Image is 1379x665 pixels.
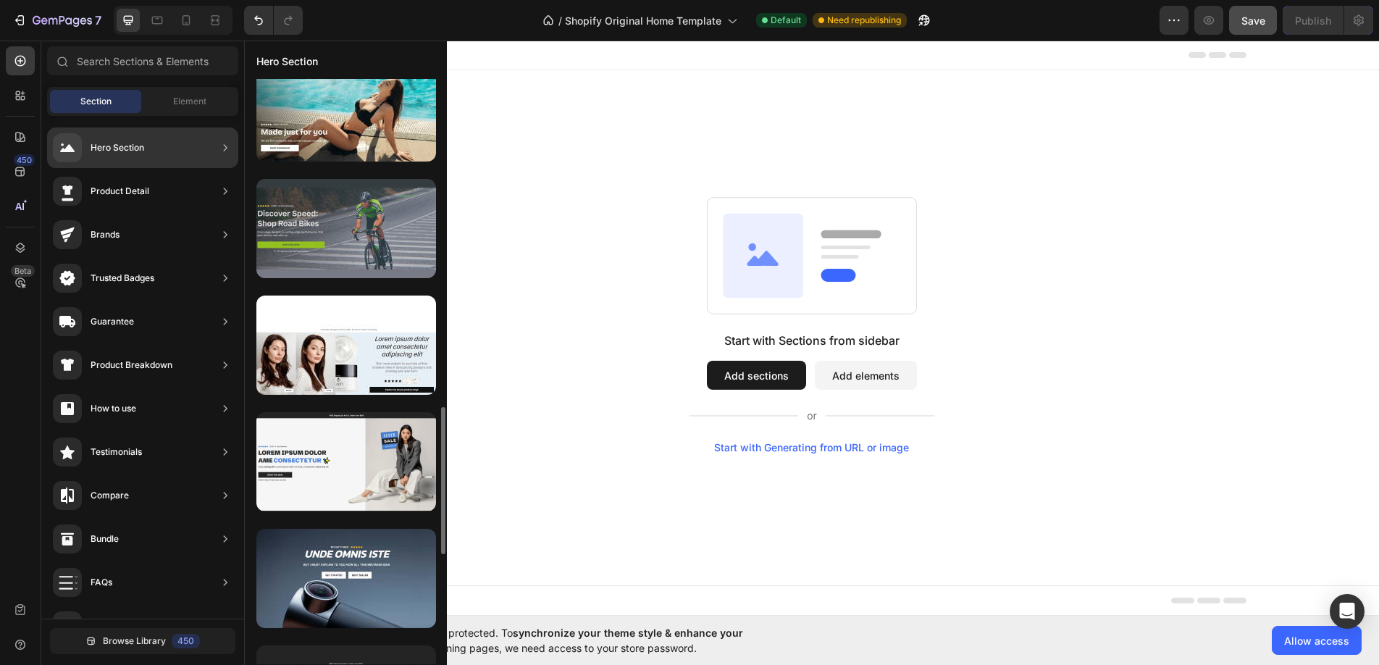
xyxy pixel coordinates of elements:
input: Search Sections & Elements [47,46,238,75]
span: Section [80,95,112,108]
div: Hero Section [91,141,144,155]
div: Undo/Redo [244,6,303,35]
div: Start with Sections from sidebar [480,291,655,309]
div: Brands [91,227,120,242]
span: / [558,13,562,28]
span: Your page is password protected. To when designing pages, we need access to your store password. [337,625,800,656]
button: Add elements [571,320,673,349]
span: Element [173,95,206,108]
div: Trusted Badges [91,271,154,285]
button: Browse Library450 [50,628,235,654]
button: 7 [6,6,108,35]
div: 450 [172,634,200,648]
span: Default [771,14,801,27]
div: Compare [91,488,129,503]
div: How to use [91,401,136,416]
div: FAQs [91,575,112,590]
span: Save [1241,14,1265,27]
div: Product Breakdown [91,358,172,372]
button: Add sections [463,320,562,349]
div: Bundle [91,532,119,546]
div: Open Intercom Messenger [1330,594,1365,629]
div: Guarantee [91,314,134,329]
button: Allow access [1272,626,1362,655]
iframe: Design area [244,41,1379,616]
div: Beta [11,265,35,277]
span: Browse Library [103,635,166,648]
div: 450 [14,154,35,166]
div: Start with Generating from URL or image [470,401,665,413]
span: Allow access [1284,633,1349,648]
button: Publish [1283,6,1344,35]
span: Shopify Original Home Template [565,13,721,28]
div: Publish [1295,13,1331,28]
span: synchronize your theme style & enhance your experience [337,627,743,654]
button: Save [1229,6,1277,35]
span: Need republishing [827,14,901,27]
div: Product Detail [91,184,149,198]
p: 7 [95,12,101,29]
div: Testimonials [91,445,142,459]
